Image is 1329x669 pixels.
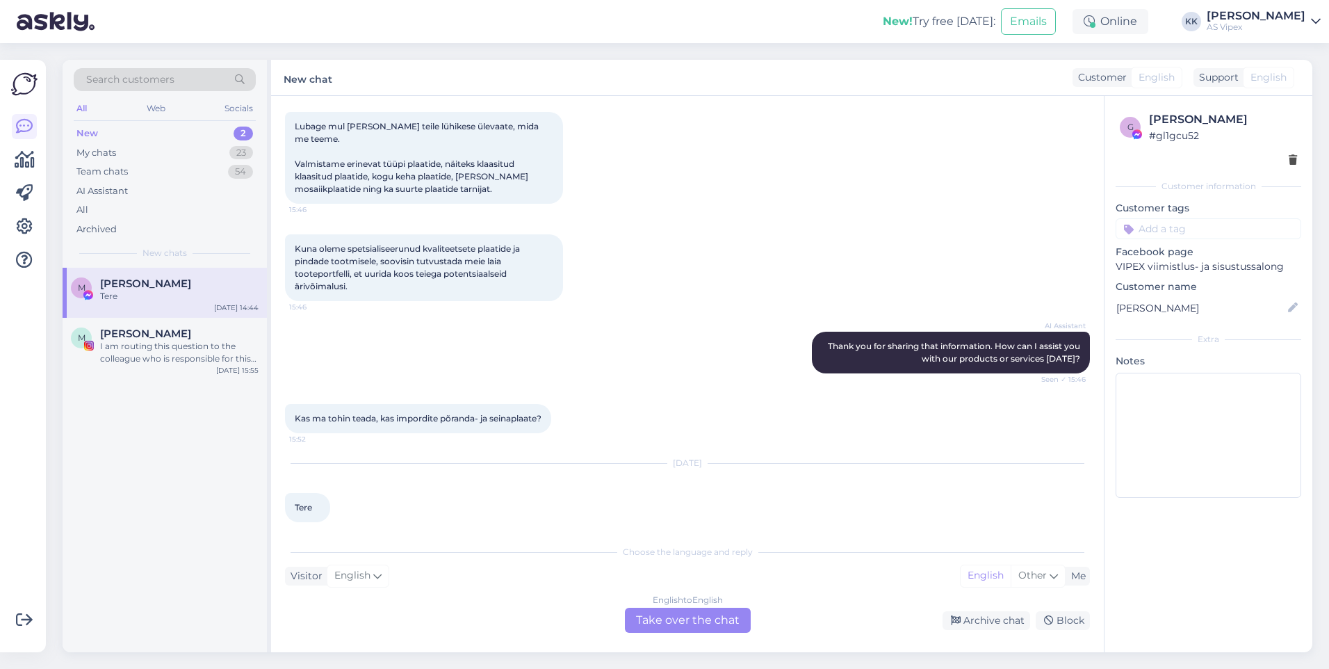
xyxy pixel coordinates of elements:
[285,546,1090,558] div: Choose the language and reply
[1116,180,1301,193] div: Customer information
[100,277,191,290] span: Miral Domingotiles
[222,99,256,118] div: Socials
[100,340,259,365] div: I am routing this question to the colleague who is responsible for this topic. The reply might ta...
[228,165,253,179] div: 54
[1034,321,1086,331] span: AI Assistant
[295,502,312,513] span: Tere
[961,565,1011,586] div: English
[289,204,341,215] span: 15:46
[11,71,38,97] img: Askly Logo
[76,165,128,179] div: Team chats
[1036,611,1090,630] div: Block
[1207,22,1305,33] div: AS Vipex
[289,523,341,533] span: 14:44
[289,302,341,312] span: 15:46
[1116,218,1301,239] input: Add a tag
[1066,569,1086,583] div: Me
[1116,259,1301,274] p: VIPEX viimistlus- ja sisustussalong
[76,127,98,140] div: New
[76,146,116,160] div: My chats
[78,282,85,293] span: M
[76,223,117,236] div: Archived
[100,290,259,303] div: Tere
[234,127,253,140] div: 2
[653,594,723,606] div: English to English
[229,146,253,160] div: 23
[1018,569,1047,581] span: Other
[1207,10,1321,33] a: [PERSON_NAME]AS Vipex
[1001,8,1056,35] button: Emails
[295,243,522,291] span: Kuna oleme spetsialiseerunud kvaliteetsete plaatide ja pindade tootmisele, soovisin tutvustada me...
[1034,374,1086,385] span: Seen ✓ 15:46
[883,15,913,28] b: New!
[1127,122,1134,132] span: g
[144,99,168,118] div: Web
[76,184,128,198] div: AI Assistant
[74,99,90,118] div: All
[1116,245,1301,259] p: Facebook page
[1116,201,1301,216] p: Customer tags
[625,608,751,633] div: Take over the chat
[285,457,1090,469] div: [DATE]
[828,341,1082,364] span: Thank you for sharing that information. How can I assist you with our products or services [DATE]?
[76,203,88,217] div: All
[334,568,370,583] span: English
[943,611,1030,630] div: Archive chat
[284,68,332,87] label: New chat
[1250,70,1287,85] span: English
[214,303,259,313] div: [DATE] 14:44
[1116,333,1301,346] div: Extra
[295,121,541,194] span: Lubage mul [PERSON_NAME] teile lühikese ülevaate, mida me teeme. Valmistame erinevat tüüpi plaati...
[289,434,341,444] span: 15:52
[86,72,174,87] span: Search customers
[1149,111,1297,128] div: [PERSON_NAME]
[216,365,259,376] div: [DATE] 15:55
[142,247,187,259] span: New chats
[1207,10,1305,22] div: [PERSON_NAME]
[1182,12,1201,31] div: KK
[78,332,85,343] span: M
[1193,70,1239,85] div: Support
[295,413,541,424] span: Kas ma tohin teada, kas impordite põranda- ja seinaplaate?
[883,13,995,30] div: Try free [DATE]:
[1116,280,1301,294] p: Customer name
[1149,128,1297,143] div: # gl1gcu52
[1073,70,1127,85] div: Customer
[1073,9,1148,34] div: Online
[285,569,323,583] div: Visitor
[1116,354,1301,369] p: Notes
[100,328,191,340] span: Miral Domingotiles
[1139,70,1175,85] span: English
[1116,300,1285,316] input: Add name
